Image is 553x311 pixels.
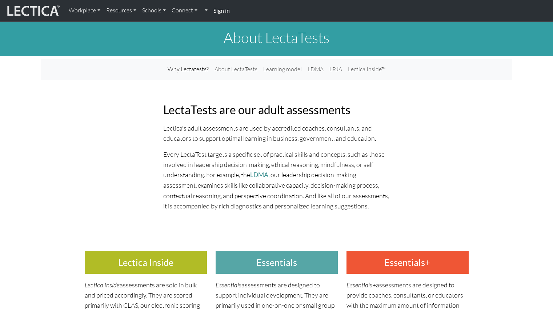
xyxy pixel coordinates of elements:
[346,281,376,289] i: Essentials+
[169,3,200,18] a: Connect
[163,103,390,117] h2: LectaTests are our adult assessments
[305,62,326,77] a: LDMA
[326,62,345,77] a: LRJA
[211,3,233,19] a: Sign in
[103,3,139,18] a: Resources
[85,251,207,274] h3: Lectica Inside
[139,3,169,18] a: Schools
[66,3,103,18] a: Workplace
[346,251,469,274] h3: Essentials+
[212,62,260,77] a: About LectaTests
[165,62,212,77] a: Why Lectatests?
[345,62,388,77] a: Lectica Inside™
[41,29,512,46] h1: About LectaTests
[85,281,120,289] i: Lectica Inside
[163,123,390,143] p: Lectica's adult assessments are used by accredited coaches, consultants, and educators to support...
[5,4,60,18] img: lecticalive
[213,7,230,14] strong: Sign in
[260,62,305,77] a: Learning model
[216,281,241,289] i: Essentials
[163,149,390,211] p: Every LectaTest targets a specific set of practical skills and concepts, such as those involved i...
[216,251,338,274] h3: Essentials
[250,171,268,179] a: LDMA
